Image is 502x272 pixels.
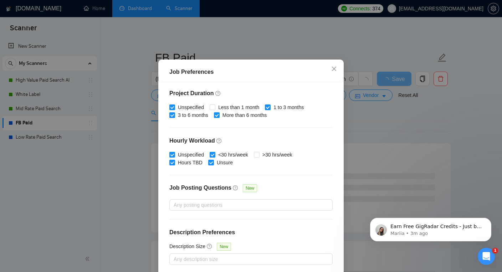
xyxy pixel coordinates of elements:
[169,228,333,237] h4: Description Preferences
[492,248,498,253] span: 1
[175,159,205,166] span: Hours TBD
[220,111,270,119] span: More than 6 months
[243,184,257,192] span: New
[169,184,231,192] h4: Job Posting Questions
[175,151,207,159] span: Unspecified
[478,248,495,265] iframe: Intercom live chat
[215,151,251,159] span: <30 hrs/week
[175,111,211,119] span: 3 to 6 months
[233,185,239,191] span: question-circle
[216,138,222,144] span: question-circle
[359,203,502,253] iframe: Intercom notifications message
[175,103,207,111] span: Unspecified
[260,151,295,159] span: >30 hrs/week
[215,103,262,111] span: Less than 1 month
[214,159,236,166] span: Unsure
[207,243,212,249] span: question-circle
[271,103,307,111] span: 1 to 3 months
[324,60,344,79] button: Close
[331,66,337,72] span: close
[169,68,333,76] div: Job Preferences
[169,242,205,250] h5: Description Size
[217,243,231,251] span: New
[169,89,333,98] h4: Project Duration
[215,91,221,96] span: question-circle
[169,137,333,145] h4: Hourly Workload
